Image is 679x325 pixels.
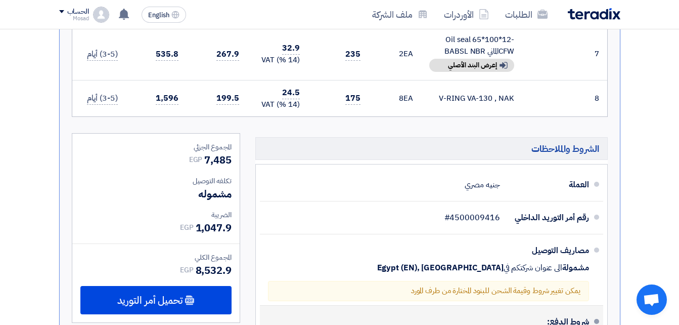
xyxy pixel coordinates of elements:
[142,7,186,23] button: English
[568,8,620,20] img: Teradix logo
[436,3,497,26] a: الأوردرات
[156,92,178,105] span: 1,596
[80,142,232,152] div: المجموع الجزئي
[399,48,403,59] span: 2
[591,80,607,116] td: 8
[429,93,514,104] div: V-RING VA-130 , NAK
[204,152,232,168] span: 7,485
[369,28,421,80] td: EA
[255,137,608,160] h5: الشروط والملاحظات
[180,265,194,275] span: EGP
[504,263,562,273] span: الى عنوان شركتكم في
[196,263,232,278] span: 8,532.9
[465,175,500,194] div: جنيه مصري
[59,16,89,21] div: Mosad
[196,220,232,235] span: 1,047.9
[497,3,556,26] a: الطلبات
[364,3,436,26] a: ملف الشركة
[369,80,421,116] td: EA
[216,92,239,105] span: 199.5
[117,296,183,305] span: تحميل أمر التوريد
[80,176,232,186] div: تكلفه التوصيل
[429,34,514,57] div: Oil seal 65*100*12-CFWالماني BABSL NBR
[399,93,403,104] span: 8
[508,173,589,197] div: العملة
[67,8,89,16] div: الحساب
[87,48,117,61] span: (3-5) أيام
[180,222,194,233] span: EGP
[93,7,109,23] img: profile_test.png
[444,213,500,223] span: #4500009416
[345,48,360,61] span: 235
[591,28,607,80] td: 7
[156,48,178,61] span: 535.8
[637,285,667,315] div: Open chat
[282,87,300,99] span: 24.5
[345,92,360,105] span: 175
[429,59,514,72] div: إعرض البند الأصلي
[198,186,231,201] span: مشموله
[80,210,232,220] div: الضريبة
[255,54,300,66] div: (14 %) VAT
[255,99,300,110] div: (14 %) VAT
[189,154,203,165] span: EGP
[80,252,232,263] div: المجموع الكلي
[508,206,589,230] div: رقم أمر التوريد الداخلي
[87,92,117,105] span: (3-5) أيام
[148,12,169,19] span: English
[282,42,300,55] span: 32.9
[268,281,589,301] div: يمكن تغيير شروط وقيمة الشحن للبنود المختارة من طرف المورد
[377,263,504,273] span: Egypt (EN), [GEOGRAPHIC_DATA]
[562,263,589,273] span: مشمولة
[508,238,589,263] div: مصاريف التوصيل
[216,48,239,61] span: 267.9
